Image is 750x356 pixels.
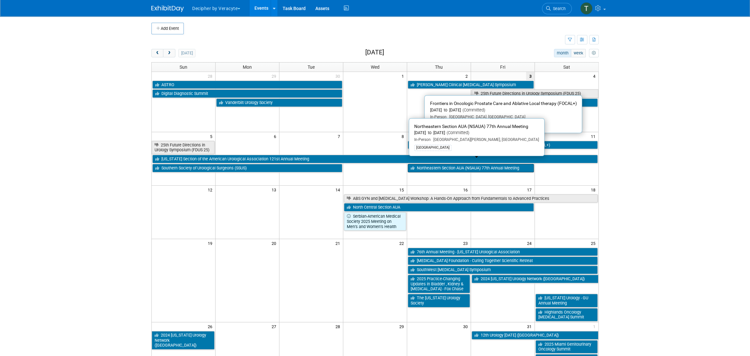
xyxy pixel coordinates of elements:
span: 21 [335,239,343,247]
a: Vanderbilt Urology Society [216,98,342,107]
span: 11 [590,132,598,140]
span: 20 [271,239,279,247]
span: (Committed) [461,108,485,112]
span: 28 [335,322,343,330]
span: [GEOGRAPHIC_DATA], [GEOGRAPHIC_DATA] [446,115,525,119]
span: 29 [271,72,279,80]
span: Thu [435,64,443,70]
a: [MEDICAL_DATA] Foundation - Curing Together Scientific Retreat [408,257,598,265]
span: 23 [463,239,471,247]
a: The [US_STATE] Urology Society [408,294,470,307]
a: [US_STATE] Section of the American Urological Association 121st Annual Meeting [152,155,598,163]
span: 8 [401,132,407,140]
span: 24 [526,239,534,247]
span: 2 [465,72,471,80]
span: Sun [180,64,187,70]
a: ASTRO [152,81,342,89]
button: [DATE] [178,49,195,57]
img: ExhibitDay [151,6,184,12]
a: 2024 [US_STATE] Urology Network ([GEOGRAPHIC_DATA]) [152,331,215,350]
span: 3 [526,72,534,80]
a: Southern Society of Urological Surgeons (SSUS) [152,164,342,172]
span: 22 [399,239,407,247]
a: Frontiers in Oncologic Prostate Care and Ablative Local therapy (FOCAL+) [408,141,598,149]
button: week [571,49,586,57]
a: ABS GYN and [MEDICAL_DATA] Workshop: A Hands-On Approach from Fundamentals to Advanced Practices [344,194,598,203]
a: 25th Future Directions in Urology Symposium (FDUS 25) [152,141,215,154]
a: 2025 Miami Genitourinary Oncology Summit [535,340,598,353]
span: 28 [207,72,215,80]
span: 29 [399,322,407,330]
span: Sat [563,64,570,70]
span: 4 [592,72,598,80]
button: prev [151,49,163,57]
span: [GEOGRAPHIC_DATA][PERSON_NAME], [GEOGRAPHIC_DATA] [431,137,539,142]
span: In-Person [414,137,431,142]
span: 6 [273,132,279,140]
span: 13 [271,186,279,194]
span: 18 [590,186,598,194]
span: 5 [209,132,215,140]
span: 26 [207,322,215,330]
a: 2024 [US_STATE] Urology Network ([GEOGRAPHIC_DATA]) [472,275,598,283]
a: SouthWest [MEDICAL_DATA] Symposium [408,266,598,274]
span: 15 [399,186,407,194]
span: 14 [335,186,343,194]
span: Fri [500,64,505,70]
a: Serbian-American Medical Society 2025 Meeting on Men’s and Women’s Health [344,212,406,231]
span: (Committed) [445,130,469,135]
a: [US_STATE] Urology - GU Annual Meeting [535,294,598,307]
a: 12th Urology [DATE] ([GEOGRAPHIC_DATA]) [472,331,598,339]
a: Search [542,3,572,14]
span: Northeastern Section AUA (NSAUA) 77th Annual Meeting [414,124,528,129]
span: Search [551,6,566,11]
a: [PERSON_NAME] Clinical [MEDICAL_DATA] Symposium [408,81,534,89]
div: [DATE] to [DATE] [430,108,577,113]
button: next [163,49,175,57]
span: 31 [526,322,534,330]
span: 16 [463,186,471,194]
span: Frontiers in Oncologic Prostate Care and Ablative Local therapy (FOCAL+) [430,101,577,106]
span: 12 [207,186,215,194]
span: 27 [271,322,279,330]
button: month [554,49,571,57]
a: 25th Future Directions in Urology Symposium (FDUS 25) [472,89,598,98]
span: Mon [243,64,252,70]
div: [DATE] to [DATE] [414,130,539,136]
span: 30 [335,72,343,80]
span: Wed [370,64,379,70]
span: 7 [337,132,343,140]
a: 2025 Practice-Changing Updates in Bladder , Kidney & [MEDICAL_DATA] - Fox Chase [408,275,470,293]
a: 76th Annual Meeting - [US_STATE] Urological Association [408,248,598,256]
a: Northeastern Section AUA (NSAUA) 77th Annual Meeting [408,164,534,172]
a: Highlands Oncology [MEDICAL_DATA] Summit [535,308,598,321]
button: Add Event [151,23,184,34]
span: 25 [590,239,598,247]
span: 30 [463,322,471,330]
span: 1 [401,72,407,80]
div: [GEOGRAPHIC_DATA] [414,145,451,151]
span: In-Person [430,115,446,119]
span: Tue [308,64,315,70]
button: myCustomButton [589,49,599,57]
span: 19 [207,239,215,247]
img: Tony Alvarado [580,2,592,15]
a: Digital Diagnostic Summit [152,89,342,98]
span: 1 [592,322,598,330]
i: Personalize Calendar [592,51,596,55]
h2: [DATE] [365,49,384,56]
a: North Central Section AUA [344,203,534,212]
span: 17 [526,186,534,194]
